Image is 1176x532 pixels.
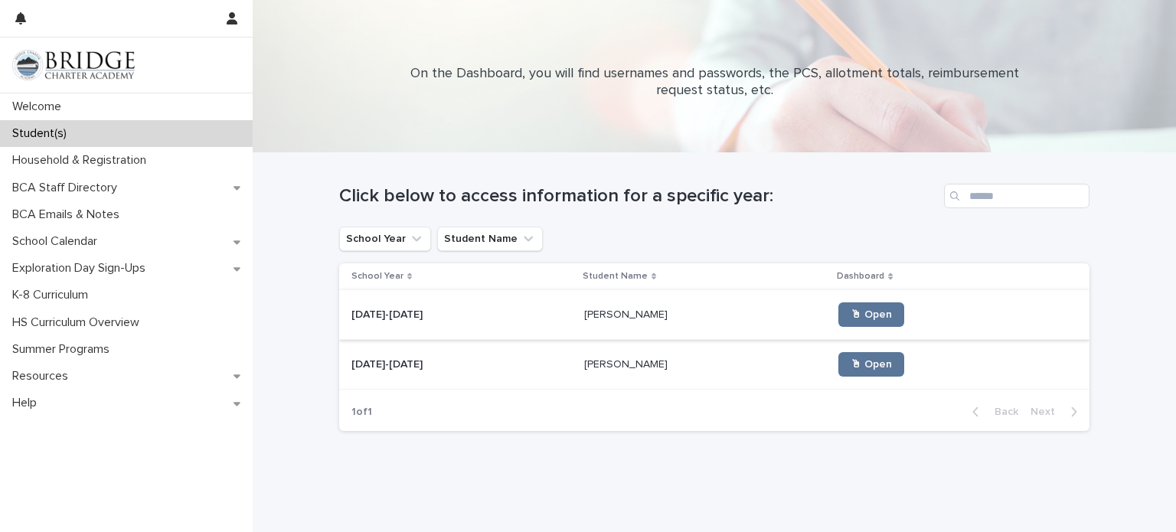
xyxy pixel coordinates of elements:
span: 🖱 Open [851,359,892,370]
p: Summer Programs [6,342,122,357]
input: Search [944,184,1089,208]
button: Back [960,405,1024,419]
p: School Year [351,268,403,285]
tr: [DATE]-[DATE][DATE]-[DATE] [PERSON_NAME][PERSON_NAME] 🖱 Open [339,290,1089,340]
button: Student Name [437,227,543,251]
button: Next [1024,405,1089,419]
p: Dashboard [837,268,884,285]
a: 🖱 Open [838,302,904,327]
p: Help [6,396,49,410]
p: [DATE]-[DATE] [351,355,426,371]
p: Student Name [583,268,648,285]
p: Student(s) [6,126,79,141]
span: Next [1031,406,1064,417]
p: Welcome [6,100,73,114]
span: 🖱 Open [851,309,892,320]
h1: Click below to access information for a specific year: [339,185,938,207]
p: School Calendar [6,234,109,249]
span: Back [985,406,1018,417]
tr: [DATE]-[DATE][DATE]-[DATE] [PERSON_NAME][PERSON_NAME] 🖱 Open [339,340,1089,390]
p: Resources [6,369,80,383]
p: HS Curriculum Overview [6,315,152,330]
p: Exploration Day Sign-Ups [6,261,158,276]
p: [PERSON_NAME] [584,305,671,321]
a: 🖱 Open [838,352,904,377]
img: V1C1m3IdTEidaUdm9Hs0 [12,50,135,80]
p: [DATE]-[DATE] [351,305,426,321]
p: 1 of 1 [339,393,384,431]
p: K-8 Curriculum [6,288,100,302]
button: School Year [339,227,431,251]
p: [PERSON_NAME] [584,355,671,371]
p: On the Dashboard, you will find usernames and passwords, the PCS, allotment totals, reimbursement... [408,66,1021,99]
p: Household & Registration [6,153,158,168]
p: BCA Staff Directory [6,181,129,195]
p: BCA Emails & Notes [6,207,132,222]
